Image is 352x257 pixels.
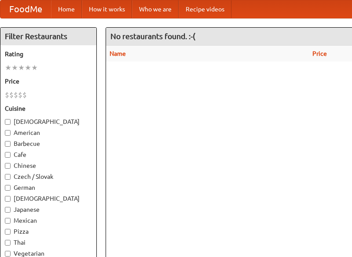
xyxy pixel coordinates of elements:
li: ★ [31,63,38,72]
li: $ [22,90,27,100]
input: Japanese [5,207,11,213]
li: ★ [18,63,25,72]
a: FoodMe [0,0,51,18]
input: Cafe [5,152,11,158]
li: ★ [11,63,18,72]
a: Who we are [132,0,179,18]
ng-pluralize: No restaurants found. :-( [110,32,195,40]
li: ★ [25,63,31,72]
label: American [5,128,92,137]
h5: Rating [5,50,92,58]
label: Cafe [5,150,92,159]
input: German [5,185,11,191]
label: Chinese [5,161,92,170]
input: Czech / Slovak [5,174,11,180]
li: $ [5,90,9,100]
label: [DEMOGRAPHIC_DATA] [5,117,92,126]
li: $ [14,90,18,100]
input: Thai [5,240,11,246]
li: $ [18,90,22,100]
label: Mexican [5,216,92,225]
a: How it works [82,0,132,18]
input: Mexican [5,218,11,224]
label: [DEMOGRAPHIC_DATA] [5,194,92,203]
li: $ [9,90,14,100]
input: Vegetarian [5,251,11,257]
label: Barbecue [5,139,92,148]
h4: Filter Restaurants [0,28,96,45]
label: German [5,183,92,192]
input: Chinese [5,163,11,169]
input: [DEMOGRAPHIC_DATA] [5,119,11,125]
input: Pizza [5,229,11,235]
li: ★ [5,63,11,72]
input: Barbecue [5,141,11,147]
label: Thai [5,238,92,247]
a: Home [51,0,82,18]
a: Recipe videos [179,0,231,18]
h5: Cuisine [5,104,92,113]
h5: Price [5,77,92,86]
input: American [5,130,11,136]
a: Price [312,50,327,57]
label: Japanese [5,205,92,214]
input: [DEMOGRAPHIC_DATA] [5,196,11,202]
label: Czech / Slovak [5,172,92,181]
label: Pizza [5,227,92,236]
a: Name [110,50,126,57]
